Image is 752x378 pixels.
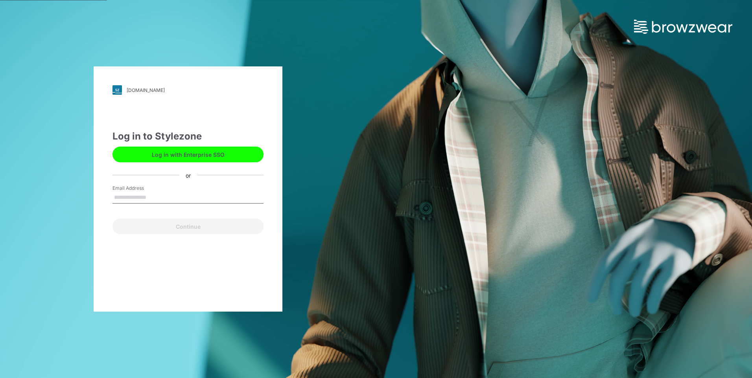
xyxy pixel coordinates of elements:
a: [DOMAIN_NAME] [112,85,264,95]
label: Email Address [112,185,168,192]
div: [DOMAIN_NAME] [127,87,165,93]
button: Log in with Enterprise SSO [112,147,264,162]
div: Log in to Stylezone [112,129,264,143]
div: or [179,171,197,179]
img: browzwear-logo.73288ffb.svg [634,20,732,34]
img: svg+xml;base64,PHN2ZyB3aWR0aD0iMjgiIGhlaWdodD0iMjgiIHZpZXdCb3g9IjAgMCAyOCAyOCIgZmlsbD0ibm9uZSIgeG... [112,85,122,95]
